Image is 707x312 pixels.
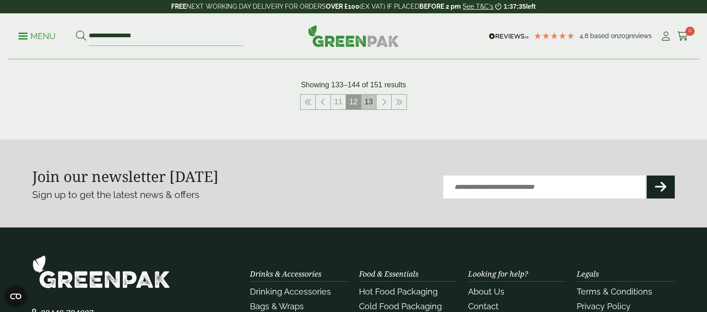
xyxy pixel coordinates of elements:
a: Menu [18,31,56,40]
a: 11 [331,95,346,109]
span: 12 [346,95,361,109]
span: 0 [685,27,695,36]
a: Contact [468,301,498,311]
span: reviews [629,32,652,40]
i: My Account [660,32,672,41]
a: Bags & Wraps [250,301,304,311]
div: 4.78 Stars [533,32,575,40]
p: Showing 133–144 of 151 results [301,79,406,91]
img: GreenPak Supplies [32,255,170,289]
button: Open CMP widget [5,285,27,307]
a: See T&C's [463,3,493,10]
i: Cart [677,32,689,41]
a: About Us [468,287,504,296]
a: Cold Food Packaging [359,301,442,311]
a: Drinking Accessories [250,287,331,296]
p: Sign up to get the latest news & offers [32,187,321,202]
span: 4.8 [580,32,590,40]
strong: Join our newsletter [DATE] [32,166,219,186]
a: 0 [677,29,689,43]
a: Terms & Conditions [577,287,652,296]
p: Menu [18,31,56,42]
a: Hot Food Packaging [359,287,438,296]
img: REVIEWS.io [489,33,529,40]
span: left [526,3,536,10]
span: 209 [618,32,629,40]
a: 13 [361,95,376,109]
span: Based on [590,32,618,40]
span: 1:37:35 [504,3,526,10]
strong: FREE [171,3,186,10]
strong: OVER £100 [326,3,359,10]
a: Privacy Policy [577,301,631,311]
img: GreenPak Supplies [308,25,399,47]
strong: BEFORE 2 pm [419,3,461,10]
